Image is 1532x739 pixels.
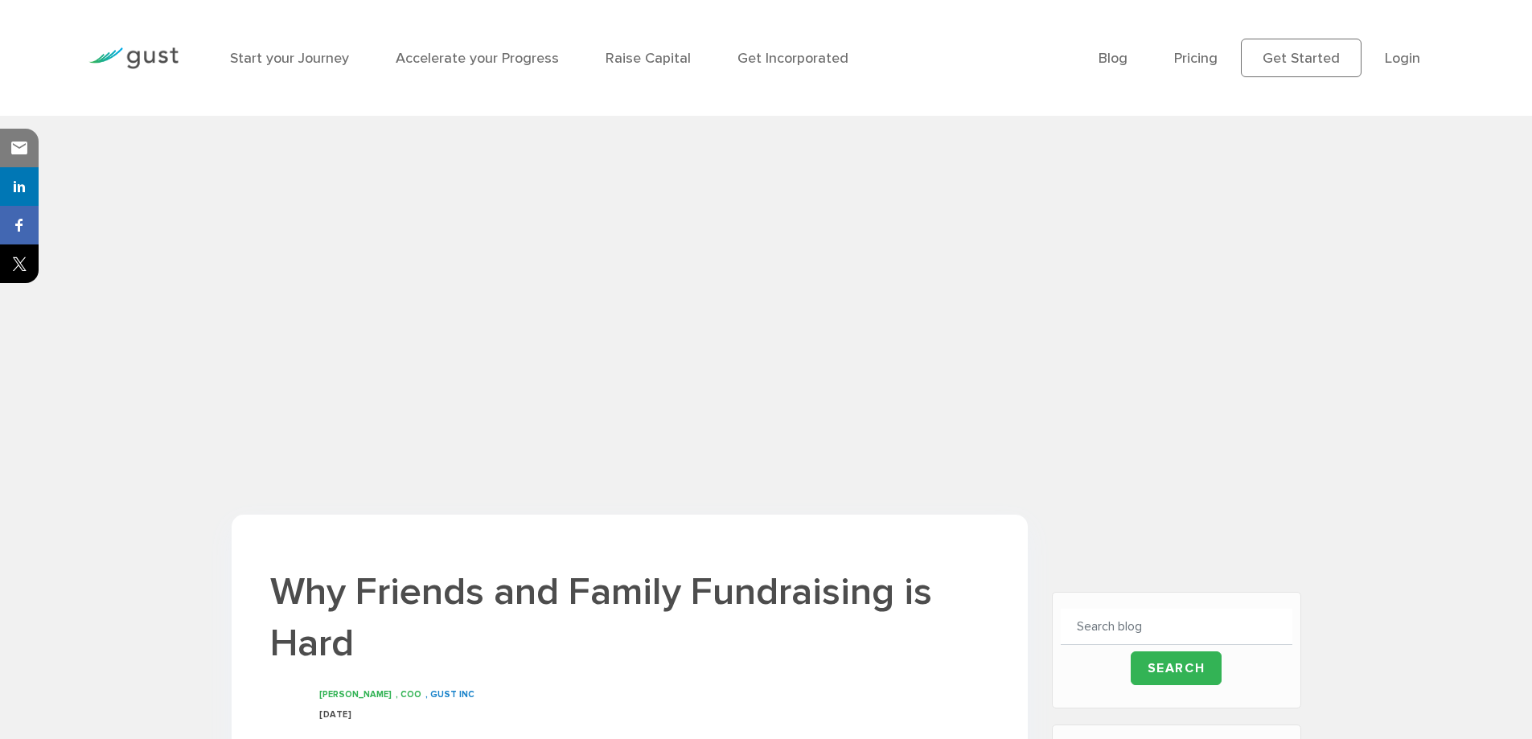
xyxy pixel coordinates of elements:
[606,50,691,67] a: Raise Capital
[1385,50,1420,67] a: Login
[1241,39,1362,77] a: Get Started
[737,50,848,67] a: Get Incorporated
[1174,50,1218,67] a: Pricing
[1061,609,1292,645] input: Search blog
[425,689,474,700] span: , Gust INC
[230,50,349,67] a: Start your Journey
[88,47,179,69] img: Gust Logo
[319,709,351,720] span: [DATE]
[396,50,559,67] a: Accelerate your Progress
[1099,50,1127,67] a: Blog
[319,689,392,700] span: [PERSON_NAME]
[396,689,421,700] span: , COO
[270,566,989,669] h1: Why Friends and Family Fundraising is Hard
[1131,651,1222,685] input: Search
